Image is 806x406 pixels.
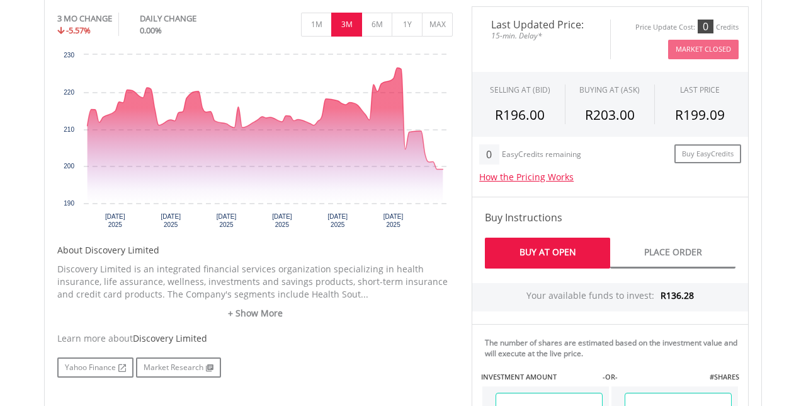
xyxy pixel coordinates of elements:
[579,84,640,95] span: BUYING AT (ASK)
[422,13,453,37] button: MAX
[161,213,181,228] text: [DATE] 2025
[57,49,453,238] svg: Interactive chart
[64,200,74,207] text: 190
[680,84,720,95] div: LAST PRICE
[472,283,748,311] div: Your available funds to invest:
[64,126,74,133] text: 210
[481,372,557,382] label: INVESTMENT AMOUNT
[502,150,581,161] div: EasyCredits remaining
[133,332,207,344] span: Discovery Limited
[57,13,112,25] div: 3 MO CHANGE
[64,163,74,170] text: 200
[674,144,741,164] a: Buy EasyCredits
[217,213,237,228] text: [DATE] 2025
[710,372,739,382] label: #SHARES
[675,106,725,124] span: R199.09
[610,238,735,269] a: Place Order
[661,289,694,301] span: R136.28
[479,171,574,183] a: How the Pricing Works
[361,13,392,37] button: 6M
[140,25,162,36] span: 0.00%
[64,52,74,59] text: 230
[635,23,695,32] div: Price Update Cost:
[479,144,499,165] div: 0
[301,13,332,37] button: 1M
[66,25,91,36] span: -5.57%
[57,244,453,257] h5: About Discovery Limited
[716,23,739,32] div: Credits
[490,84,550,95] div: SELLING AT (BID)
[485,238,610,269] a: Buy At Open
[482,20,601,30] span: Last Updated Price:
[57,307,453,320] a: + Show More
[603,372,618,382] label: -OR-
[485,210,735,225] h4: Buy Instructions
[482,30,601,42] span: 15-min. Delay*
[57,263,453,301] p: Discovery Limited is an integrated financial services organization specializing in health insuran...
[272,213,292,228] text: [DATE] 2025
[136,357,221,378] a: Market Research
[485,337,743,359] div: The number of shares are estimated based on the investment value and will execute at the live price.
[57,332,453,345] div: Learn more about
[331,13,362,37] button: 3M
[698,20,713,33] div: 0
[57,49,453,238] div: Chart. Highcharts interactive chart.
[383,213,404,228] text: [DATE] 2025
[140,13,239,25] div: DAILY CHANGE
[57,357,133,378] a: Yahoo Finance
[64,89,74,96] text: 220
[105,213,125,228] text: [DATE] 2025
[668,40,739,59] button: Market Closed
[392,13,423,37] button: 1Y
[495,106,545,124] span: R196.00
[585,106,635,124] span: R203.00
[327,213,348,228] text: [DATE] 2025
